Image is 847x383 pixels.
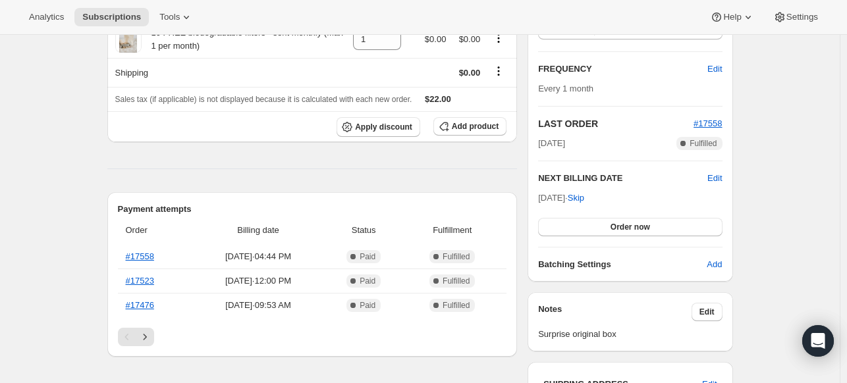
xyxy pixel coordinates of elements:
button: Analytics [21,8,72,26]
span: Edit [699,307,715,317]
h3: Notes [538,303,692,321]
h2: NEXT BILLING DATE [538,172,707,185]
th: Shipping [107,58,350,87]
span: Subscriptions [82,12,141,22]
th: Order [118,216,192,245]
span: Fulfilled [443,251,470,262]
span: Analytics [29,12,64,22]
span: Fulfilled [690,138,717,149]
button: Edit [699,59,730,80]
a: #17523 [126,276,154,286]
span: Paid [360,276,375,286]
button: Skip [560,188,592,209]
div: Open Intercom Messenger [802,325,834,357]
button: Edit [707,172,722,185]
span: [DATE] · 04:44 PM [195,250,321,263]
span: [DATE] · 09:53 AM [195,299,321,312]
button: Tools [151,8,201,26]
span: Settings [786,12,818,22]
button: Subscriptions [74,8,149,26]
h2: LAST ORDER [538,117,694,130]
span: [DATE] · 12:00 PM [195,274,321,288]
span: Add [707,258,722,271]
button: Shipping actions [488,64,509,78]
span: Add product [452,121,499,132]
span: Billing date [195,224,321,237]
button: #17558 [694,117,722,130]
button: Apply discount [337,117,420,137]
span: $22.00 [425,94,451,104]
button: Order now [538,218,722,236]
span: Every 1 month [538,84,593,93]
button: Product actions [488,31,509,45]
span: $0.00 [459,68,481,78]
button: Settings [765,8,826,26]
span: Status [329,224,398,237]
span: Paid [360,300,375,311]
span: Order now [611,222,650,232]
span: $0.00 [425,34,447,44]
button: Add product [433,117,506,136]
a: #17558 [694,118,722,128]
span: Help [723,12,741,22]
button: Add [699,254,730,275]
span: Apply discount [355,122,412,132]
button: Next [136,328,154,346]
span: Edit [707,63,722,76]
span: Paid [360,251,375,262]
span: Fulfilled [443,300,470,311]
h2: Payment attempts [118,203,507,216]
span: Fulfillment [406,224,499,237]
h6: Batching Settings [538,258,707,271]
span: Surprise original box [538,328,722,341]
a: #17558 [126,251,154,261]
span: Skip [568,191,584,205]
span: [DATE] [538,137,565,150]
span: Tools [159,12,180,22]
a: #17476 [126,300,154,310]
span: [DATE] · [538,193,584,203]
div: 10 FREE biodegradable filters - sent monthly (Max 1 per month) [142,26,346,53]
span: $0.00 [459,34,481,44]
span: Fulfilled [443,276,470,286]
span: Sales tax (if applicable) is not displayed because it is calculated with each new order. [115,95,412,104]
button: Help [702,8,762,26]
nav: Pagination [118,328,507,346]
h2: FREQUENCY [538,63,707,76]
button: Edit [692,303,723,321]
